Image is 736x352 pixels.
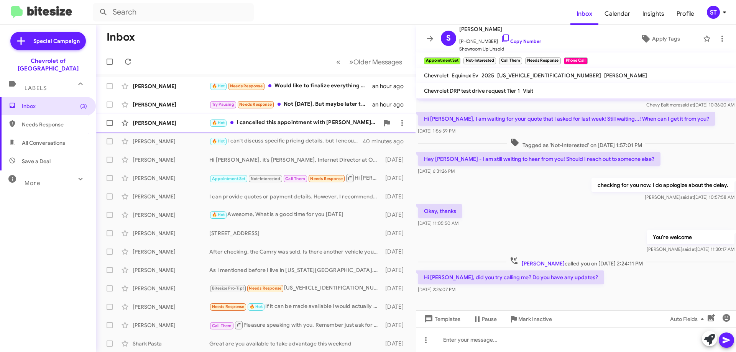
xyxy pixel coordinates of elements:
[212,102,234,107] span: Try Pausing
[418,152,660,166] p: Hey [PERSON_NAME] - I am still waiting to hear from you! Should I reach out to someone else?
[212,176,246,181] span: Appointment Set
[381,340,410,347] div: [DATE]
[107,31,135,43] h1: Inbox
[523,87,533,94] span: Visit
[353,58,402,66] span: Older Messages
[133,82,209,90] div: [PERSON_NAME]
[133,340,209,347] div: Shark Pasta
[209,137,364,146] div: I can't discuss specific pricing details, but I encourage you to visit our dealership to explore ...
[481,72,494,79] span: 2025
[22,102,87,110] span: Inbox
[418,287,455,292] span: [DATE] 2:26:07 PM
[416,312,467,326] button: Templates
[80,102,87,110] span: (3)
[621,32,699,46] button: Apply Tags
[133,321,209,329] div: [PERSON_NAME]
[332,54,345,70] button: Previous
[525,57,560,64] small: Needs Response
[501,38,541,44] a: Copy Number
[670,312,707,326] span: Auto Fields
[345,54,407,70] button: Next
[209,248,381,255] div: After checking, the Camry was sold. Is there another vehicle you would be interested in or would ...
[349,57,353,67] span: »
[418,204,462,218] p: Okay, thanks
[381,303,410,311] div: [DATE]
[212,120,225,125] span: 🔥 Hot
[446,32,451,44] span: S
[680,194,694,200] span: said at
[452,72,478,79] span: Equinox Ev
[133,119,209,127] div: [PERSON_NAME]
[564,57,588,64] small: Phone Call
[209,320,381,330] div: Pleasure speaking with you. Remember just ask for [PERSON_NAME] when you arrive.
[239,102,272,107] span: Needs Response
[230,83,263,88] span: Needs Response
[518,312,552,326] span: Mark Inactive
[647,230,734,244] p: You're welcome
[418,220,458,226] span: [DATE] 11:05:50 AM
[310,176,343,181] span: Needs Response
[482,312,497,326] span: Pause
[209,82,372,90] div: Would like to finalize everything before I come by.
[249,286,281,291] span: Needs Response
[459,25,541,34] span: [PERSON_NAME]
[372,101,410,108] div: an hour ago
[133,193,209,200] div: [PERSON_NAME]
[133,285,209,292] div: [PERSON_NAME]
[22,157,51,165] span: Save a Deal
[646,102,734,108] span: Chevy Baltimore [DATE] 10:36:20 AM
[209,100,372,109] div: Not [DATE]. But maybe later this week or this weekend.
[212,323,232,328] span: Call Them
[682,246,696,252] span: said at
[645,194,734,200] span: [PERSON_NAME] [DATE] 10:57:58 AM
[707,6,720,19] div: ST
[459,34,541,45] span: [PHONE_NUMBER]
[381,266,410,274] div: [DATE]
[285,176,305,181] span: Call Them
[25,180,40,187] span: More
[424,72,449,79] span: Chevrolet
[209,210,381,219] div: Awesome, What is a good time for you [DATE]
[22,139,65,147] span: All Conversations
[209,156,381,164] div: Hi [PERSON_NAME], it's [PERSON_NAME], Internet Director at Ourisman Chevrolet of Baltimore. Just ...
[212,83,225,88] span: 🔥 Hot
[652,32,680,46] span: Apply Tags
[133,248,209,255] div: [PERSON_NAME]
[418,270,604,284] p: Hi [PERSON_NAME], did you try calling me? Do you have any updates?
[381,156,410,164] div: [DATE]
[372,82,410,90] div: an hour ago
[212,286,244,291] span: Bitesize Pro-Tip!
[251,176,280,181] span: Not-Interested
[459,45,541,53] span: Showroom Up Unsold
[422,312,460,326] span: Templates
[463,57,496,64] small: Not-Interested
[522,260,565,267] span: [PERSON_NAME]
[647,246,734,252] span: [PERSON_NAME] [DATE] 11:30:17 AM
[424,87,520,94] span: Chevrolet DRP test drive request Tier 1
[467,312,503,326] button: Pause
[598,3,636,25] a: Calendar
[209,173,381,183] div: Hi [PERSON_NAME], did you try calling me? Do you have any updates?
[133,229,209,237] div: [PERSON_NAME]
[670,3,700,25] a: Profile
[10,32,86,50] a: Special Campaign
[25,85,47,92] span: Labels
[209,266,381,274] div: As I mentioned before I live in [US_STATE][GEOGRAPHIC_DATA]. Please send me the updated pricing f...
[381,321,410,329] div: [DATE]
[22,121,87,128] span: Needs Response
[591,178,734,192] p: checking for you now. I do apologize about the delay.
[212,139,225,144] span: 🔥 Hot
[93,3,254,21] input: Search
[33,37,80,45] span: Special Campaign
[507,138,645,149] span: Tagged as 'Not-Interested' on [DATE] 1:57:01 PM
[209,118,379,127] div: I cancelled this appointment with [PERSON_NAME] last week because y'all don't have what I'm looki...
[212,212,225,217] span: 🔥 Hot
[381,285,410,292] div: [DATE]
[212,304,245,309] span: Needs Response
[418,128,455,134] span: [DATE] 1:56:59 PM
[250,304,263,309] span: 🔥 Hot
[364,138,410,145] div: 40 minutes ago
[209,229,381,237] div: [STREET_ADDRESS]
